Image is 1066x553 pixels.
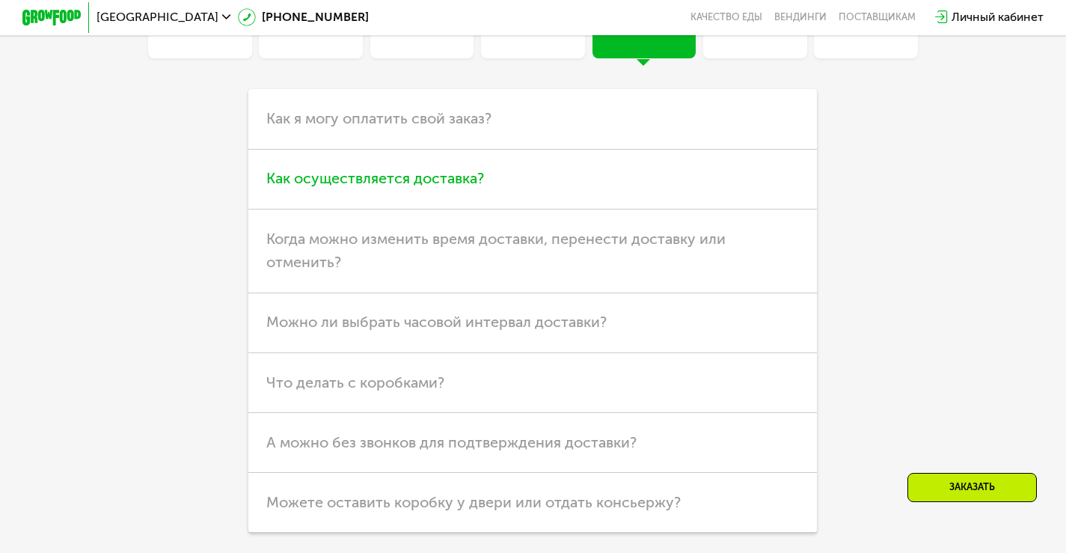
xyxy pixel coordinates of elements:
[266,313,607,331] span: Можно ли выбрать часовой интервал доставки?
[839,11,916,23] div: поставщикам
[266,373,444,391] span: Что делать с коробками?
[907,473,1037,502] div: Заказать
[266,230,726,272] span: Когда можно изменить время доставки, перенести доставку или отменить?
[238,8,369,26] a: [PHONE_NUMBER]
[97,11,218,23] span: [GEOGRAPHIC_DATA]
[266,169,484,187] span: Как осуществляется доставка?
[266,109,491,127] span: Как я могу оплатить свой заказ?
[774,11,827,23] a: Вендинги
[952,8,1044,26] div: Личный кабинет
[690,11,762,23] a: Качество еды
[266,433,637,451] span: А можно без звонков для подтверждения доставки?
[266,493,681,511] span: Можете оставить коробку у двери или отдать консьержу?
